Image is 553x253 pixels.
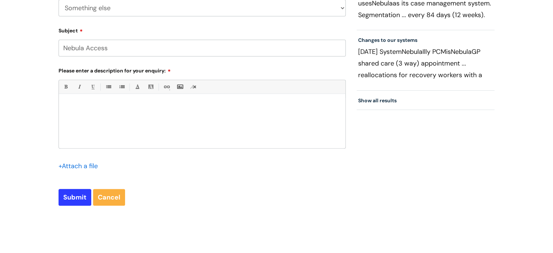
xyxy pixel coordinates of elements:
span: Nebula [402,47,422,56]
a: Italic (Ctrl-I) [75,82,84,91]
a: 1. Ordered List (Ctrl-Shift-8) [117,82,126,91]
a: Font Color [133,82,142,91]
input: Submit [59,189,91,206]
p: [DATE] System Illy PCMis GP shared care (3 way) appointment ... reallocations for recovery worker... [358,46,493,81]
a: Link [162,82,171,91]
label: Subject [59,25,346,34]
a: Cancel [93,189,125,206]
label: Please enter a description for your enquiry: [59,65,346,74]
a: Bold (Ctrl-B) [61,82,70,91]
a: Changes to our systems [358,37,417,43]
div: Attach a file [59,160,102,172]
a: Underline(Ctrl-U) [88,82,97,91]
a: • Unordered List (Ctrl-Shift-7) [104,82,113,91]
span: Nebula [451,47,472,56]
a: Remove formatting (Ctrl-\) [189,82,198,91]
span: + [59,162,62,170]
a: Insert Image... [175,82,184,91]
a: Show all results [358,97,397,104]
a: Back Color [146,82,155,91]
